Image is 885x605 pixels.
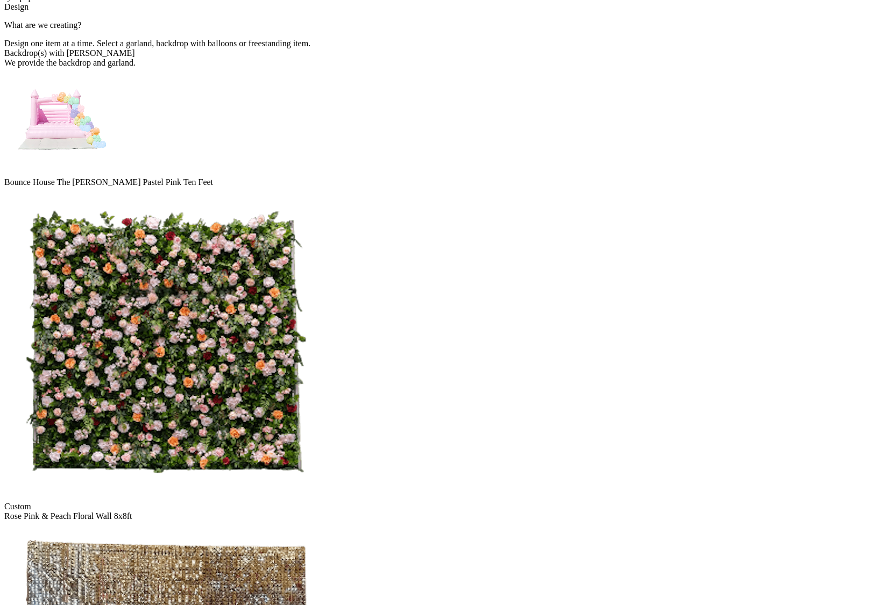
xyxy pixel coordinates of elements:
div: We provide the backdrop and garland. [4,58,881,68]
div: Custom [4,502,881,511]
div: Design [4,2,881,12]
div: Design one item at a time. Select a garland, backdrop with balloons or freestanding item. [4,39,881,48]
img: BKD, 3 Sizes, Bounce House The Kay Pastel Pink Ten Feet [4,68,112,175]
span: Bounce House The [PERSON_NAME] Pastel Pink Ten Feet [4,177,213,187]
div: Rose Pink & Peach Floral Wall 8x8ft [4,511,881,521]
div: Backdrop(s) with [PERSON_NAME] [4,48,881,58]
img: Rose Pink & Peach Floral Wall 8x8ft [4,187,327,500]
p: What are we creating? [4,20,881,30]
